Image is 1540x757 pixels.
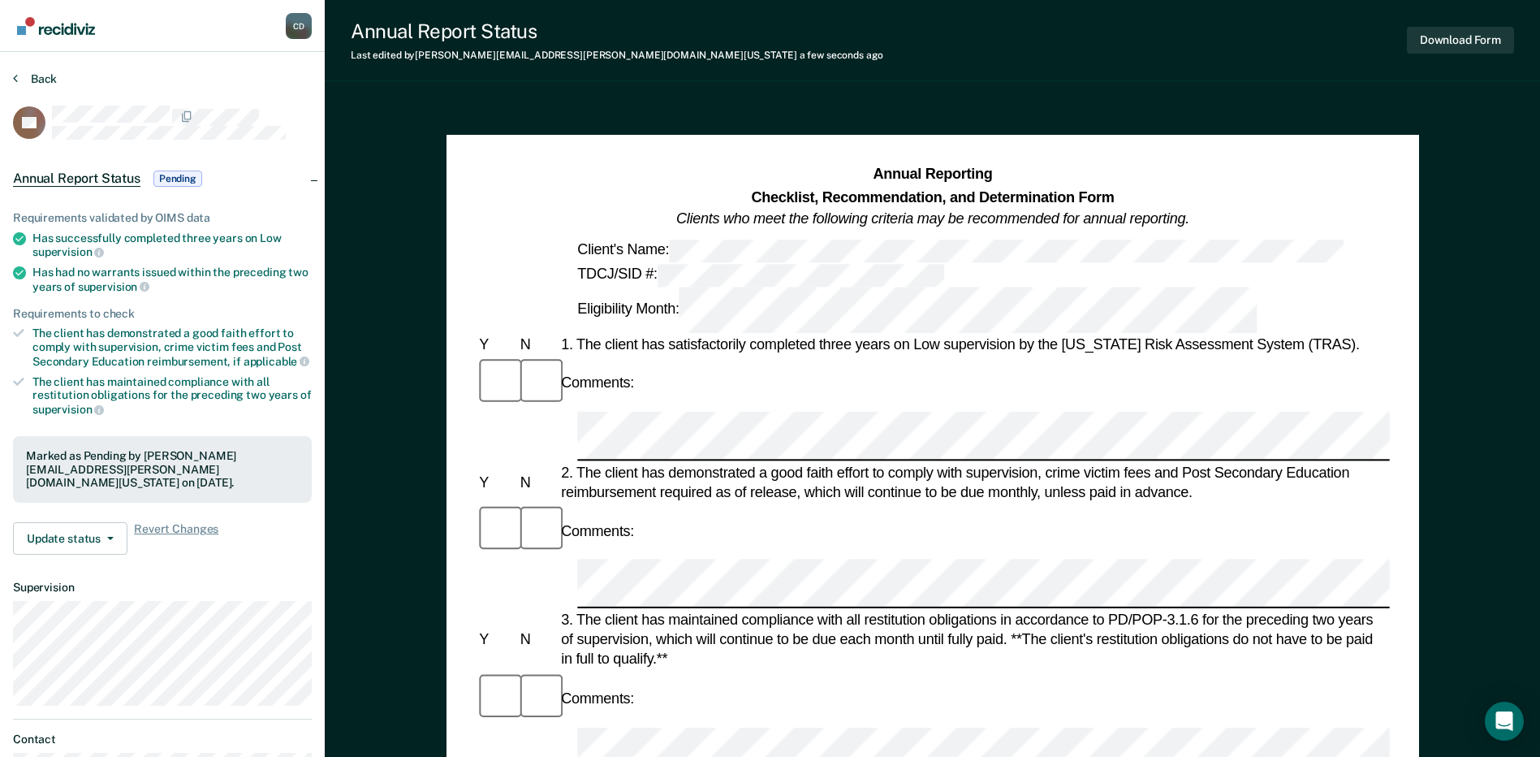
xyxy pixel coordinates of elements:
span: supervision [32,245,104,258]
div: Comments: [558,373,637,392]
span: Pending [153,171,202,187]
div: 2. The client has demonstrated a good faith effort to comply with supervision, crime victim fees ... [558,463,1390,502]
span: Revert Changes [134,522,218,555]
div: 3. The client has maintained compliance with all restitution obligations in accordance to PD/POP-... [558,611,1390,670]
button: Back [13,71,57,86]
div: Has had no warrants issued within the preceding two years of [32,266,312,293]
button: Update status [13,522,127,555]
div: N [516,630,557,650]
div: 1. The client has satisfactorily completed three years on Low supervision by the [US_STATE] Risk ... [558,335,1390,354]
div: Has successfully completed three years on Low [32,231,312,259]
div: N [516,335,557,354]
dt: Supervision [13,581,312,595]
div: Marked as Pending by [PERSON_NAME][EMAIL_ADDRESS][PERSON_NAME][DOMAIN_NAME][US_STATE] on [DATE]. [26,449,299,490]
button: Download Form [1407,27,1514,54]
div: Last edited by [PERSON_NAME][EMAIL_ADDRESS][PERSON_NAME][DOMAIN_NAME][US_STATE] [351,50,883,61]
div: Client's Name: [574,239,1347,262]
div: Annual Report Status [351,19,883,43]
div: Requirements validated by OIMS data [13,211,312,225]
div: Comments: [558,689,637,708]
div: The client has maintained compliance with all restitution obligations for the preceding two years of [32,375,312,417]
span: supervision [32,403,104,416]
button: Profile dropdown button [286,13,312,39]
img: Recidiviz [17,17,95,35]
div: N [516,473,557,492]
div: C D [286,13,312,39]
em: Clients who meet the following criteria may be recommended for annual reporting. [676,210,1189,227]
div: Y [476,335,516,354]
strong: Annual Reporting [873,167,992,183]
div: Y [476,630,516,650]
span: Annual Report Status [13,171,140,187]
div: Comments: [558,521,637,540]
strong: Checklist, Recommendation, and Determination Form [751,188,1114,205]
dt: Contact [13,733,312,746]
span: a few seconds ago [800,50,883,61]
span: supervision [78,280,149,293]
div: Open Intercom Messenger [1485,702,1524,741]
div: The client has demonstrated a good faith effort to comply with supervision, crime victim fees and... [32,327,312,368]
span: applicable [244,355,309,368]
div: Y [476,473,516,492]
div: TDCJ/SID #: [574,264,947,287]
div: Eligibility Month: [574,287,1260,333]
div: Requirements to check [13,307,312,321]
